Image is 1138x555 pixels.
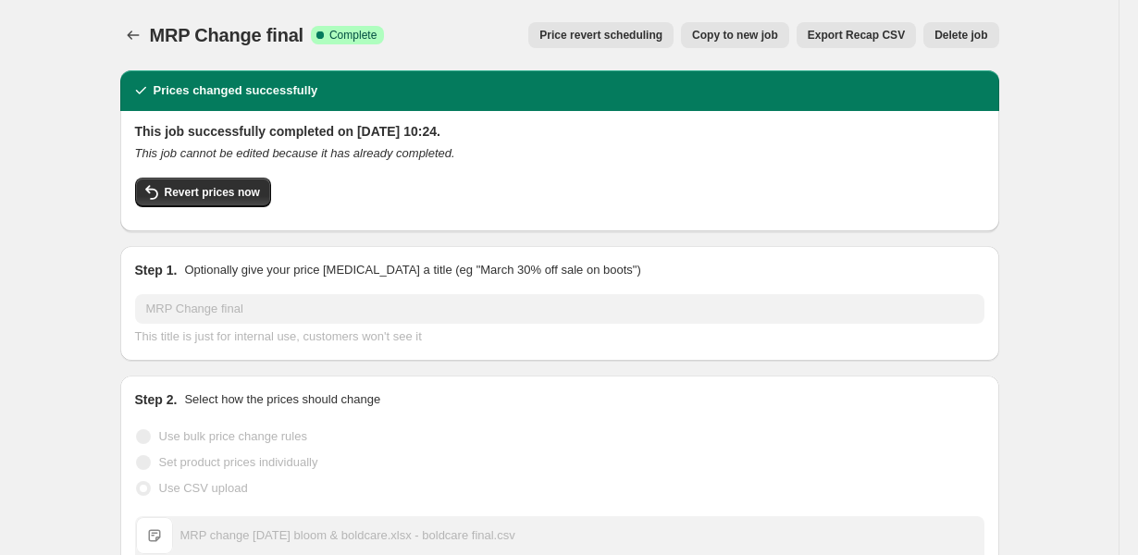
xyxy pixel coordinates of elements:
[135,261,178,279] h2: Step 1.
[135,178,271,207] button: Revert prices now
[923,22,998,48] button: Delete job
[135,122,984,141] h2: This job successfully completed on [DATE] 10:24.
[165,185,260,200] span: Revert prices now
[135,294,984,324] input: 30% off holiday sale
[184,390,380,409] p: Select how the prices should change
[135,146,455,160] i: This job cannot be edited because it has already completed.
[135,390,178,409] h2: Step 2.
[808,28,905,43] span: Export Recap CSV
[539,28,662,43] span: Price revert scheduling
[120,22,146,48] button: Price change jobs
[159,481,248,495] span: Use CSV upload
[159,455,318,469] span: Set product prices individually
[150,25,303,45] span: MRP Change final
[180,526,515,545] div: MRP change [DATE] bloom & boldcare.xlsx - boldcare final.csv
[797,22,916,48] button: Export Recap CSV
[934,28,987,43] span: Delete job
[159,429,307,443] span: Use bulk price change rules
[528,22,674,48] button: Price revert scheduling
[329,28,377,43] span: Complete
[154,81,318,100] h2: Prices changed successfully
[681,22,789,48] button: Copy to new job
[184,261,640,279] p: Optionally give your price [MEDICAL_DATA] a title (eg "March 30% off sale on boots")
[135,329,422,343] span: This title is just for internal use, customers won't see it
[692,28,778,43] span: Copy to new job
